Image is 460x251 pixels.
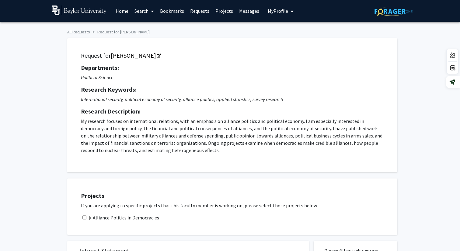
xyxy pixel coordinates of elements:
[157,0,187,22] a: Bookmarks
[81,64,119,71] strong: Departments:
[90,29,150,35] li: Request for [PERSON_NAME]
[131,0,157,22] a: Search
[81,107,141,115] strong: Research Description:
[81,202,391,209] p: If you are applying to specific projects that this faculty member is working on, please select th...
[375,7,413,16] img: ForagerOne Logo
[67,29,90,35] a: All Requests
[81,52,384,59] h5: Request for
[113,0,131,22] a: Home
[52,5,106,15] img: Baylor University Logo
[5,224,26,246] iframe: Chat
[81,96,283,102] i: International security, political economy of security, alliance politics, applied statistics, sur...
[67,26,393,35] ol: breadcrumb
[236,0,262,22] a: Messages
[111,52,160,59] a: Opens in a new tab
[88,214,159,221] label: Alliance Politics in Democracies
[81,74,113,80] i: Political Science
[81,117,384,154] p: My research focuses on international relations, with an emphasis on alliance politics and politic...
[187,0,212,22] a: Requests
[268,8,288,14] span: My Profile
[81,192,104,199] strong: Projects
[81,86,137,93] strong: Research Keywords:
[212,0,236,22] a: Projects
